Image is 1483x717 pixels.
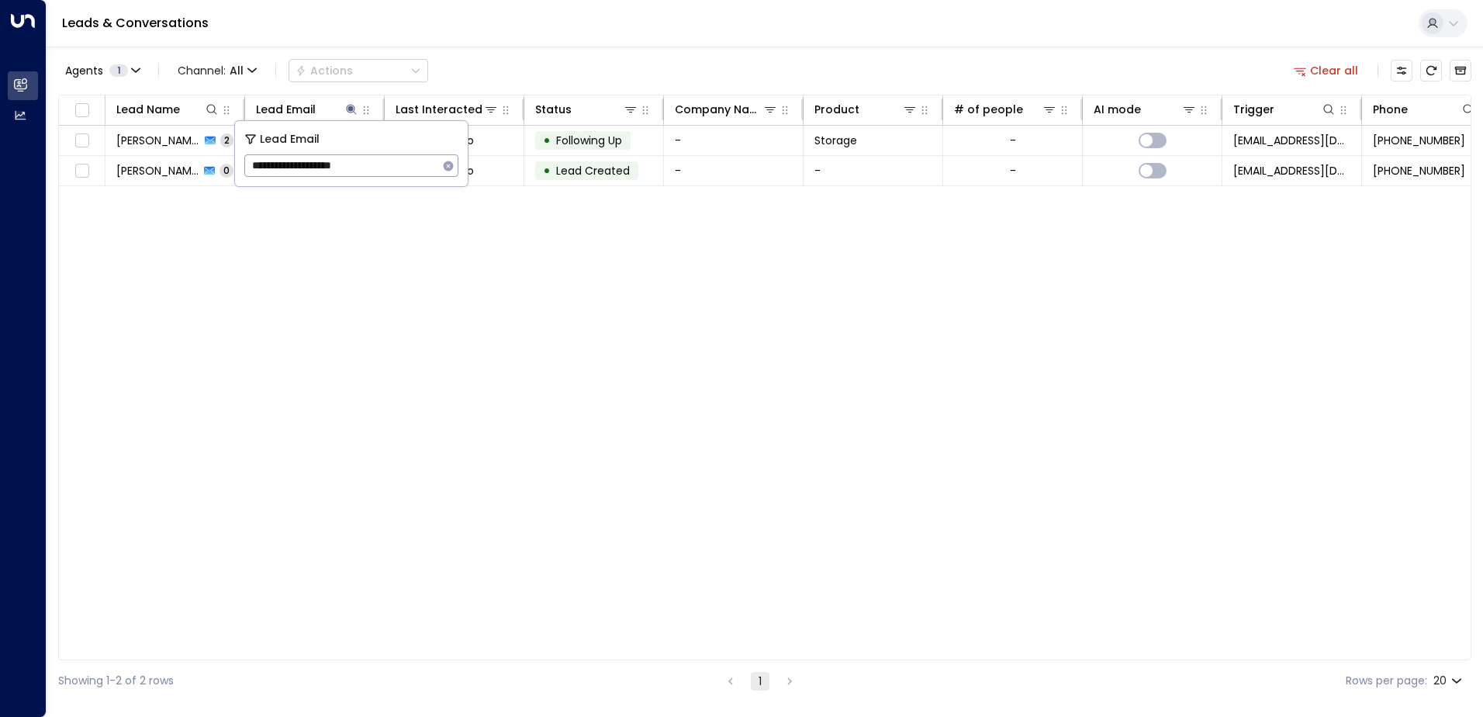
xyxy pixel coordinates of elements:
[1233,163,1350,178] span: leads@space-station.co.uk
[543,127,551,154] div: •
[1346,673,1427,689] label: Rows per page:
[62,14,209,32] a: Leads & Conversations
[296,64,353,78] div: Actions
[1450,60,1471,81] button: Archived Leads
[260,130,320,148] span: Lead Email
[116,133,200,148] span: Dion Bowman
[289,59,428,82] div: Button group with a nested menu
[543,158,551,184] div: •
[72,131,92,151] span: Toggle select row
[58,60,146,81] button: Agents1
[664,126,804,155] td: -
[1233,133,1350,148] span: leads@space-station.co.uk
[65,65,103,76] span: Agents
[109,64,128,77] span: 1
[1373,133,1465,148] span: +447989347849
[1094,100,1197,119] div: AI mode
[1391,60,1412,81] button: Customize
[289,59,428,82] button: Actions
[721,671,800,691] nav: pagination navigation
[58,673,174,689] div: Showing 1-2 of 2 rows
[1094,100,1141,119] div: AI mode
[1373,100,1408,119] div: Phone
[230,64,244,77] span: All
[675,100,778,119] div: Company Name
[256,100,359,119] div: Lead Email
[535,100,572,119] div: Status
[751,672,769,691] button: page 1
[1010,163,1016,178] div: -
[171,60,263,81] button: Channel:All
[814,100,918,119] div: Product
[954,100,1057,119] div: # of people
[675,100,762,119] div: Company Name
[1420,60,1442,81] span: Refresh
[256,100,316,119] div: Lead Email
[535,100,638,119] div: Status
[116,100,180,119] div: Lead Name
[556,133,622,148] span: Following Up
[220,133,233,147] span: 2
[556,163,630,178] span: Lead Created
[954,100,1023,119] div: # of people
[220,164,233,177] span: 0
[804,156,943,185] td: -
[72,101,92,120] span: Toggle select all
[1233,100,1336,119] div: Trigger
[171,60,263,81] span: Channel:
[396,100,482,119] div: Last Interacted
[1373,100,1476,119] div: Phone
[116,163,199,178] span: Dion Bowman
[664,156,804,185] td: -
[1433,670,1465,692] div: 20
[814,133,857,148] span: Storage
[396,100,499,119] div: Last Interacted
[1288,60,1365,81] button: Clear all
[116,100,220,119] div: Lead Name
[1233,100,1274,119] div: Trigger
[1010,133,1016,148] div: -
[1373,163,1465,178] span: +447989347849
[72,161,92,181] span: Toggle select row
[814,100,859,119] div: Product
